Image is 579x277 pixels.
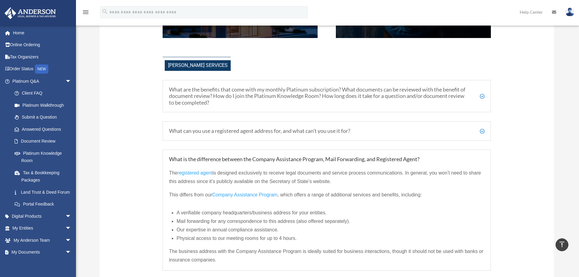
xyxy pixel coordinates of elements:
[65,246,78,259] span: arrow_drop_down
[4,222,81,234] a: My Entitiesarrow_drop_down
[169,170,481,184] span: is designed exclusively to receive legal documents and service process communications. In general...
[9,167,81,186] a: Tax & Bookkeeping Packages
[82,11,89,16] a: menu
[177,210,327,215] span: A verifiable company headquarters/business address for your entities.
[177,170,213,178] a: registered agent
[9,186,81,198] a: Land Trust & Deed Forum
[65,75,78,88] span: arrow_drop_down
[9,87,78,99] a: Client FAQ
[3,7,58,19] img: Anderson Advisors Platinum Portal
[9,111,81,123] a: Submit a Question
[4,246,81,258] a: My Documentsarrow_drop_down
[169,170,177,175] span: The
[9,198,81,210] a: Portal Feedback
[4,27,81,39] a: Home
[9,123,81,135] a: Answered Questions
[9,99,81,111] a: Platinum Walkthrough
[65,222,78,235] span: arrow_drop_down
[565,8,574,16] img: User Pic
[165,60,231,71] span: [PERSON_NAME] Services
[4,39,81,51] a: Online Ordering
[169,156,484,163] h5: What is the difference between the Company Assistance Program, Mail Forwarding, and Registered Ag...
[169,86,484,106] h5: What are the benefits that come with my monthly Platinum subscription? What documents can be revi...
[169,249,483,262] span: The business address with the Company Assistance Program is ideally suited for business interacti...
[65,234,78,247] span: arrow_drop_down
[35,64,48,74] div: NEW
[177,227,278,232] span: Our expertise in annual compliance assistance.
[9,135,81,147] a: Document Review
[82,9,89,16] i: menu
[65,210,78,223] span: arrow_drop_down
[9,147,81,167] a: Platinum Knowledge Room
[177,170,213,175] span: registered agent
[4,234,81,246] a: My Anderson Teamarrow_drop_down
[102,8,108,15] i: search
[212,192,277,200] a: Company Assistance Program
[212,192,277,197] span: Company Assistance Program
[558,241,566,248] i: vertical_align_top
[556,238,568,251] a: vertical_align_top
[4,75,81,87] a: Platinum Q&Aarrow_drop_down
[4,51,81,63] a: Tax Organizers
[177,219,350,224] span: Mail forwarding for any correspondence to this address (also offered separately).
[277,192,422,197] span: , which offers a range of additional services and benefits, including:
[169,192,212,197] span: This differs from our
[4,210,81,222] a: Digital Productsarrow_drop_down
[4,63,81,75] a: Order StatusNEW
[177,236,297,241] span: Physical access to our meeting rooms for up to 4 hours.
[169,128,484,134] h5: What can you use a registered agent address for, and what can’t you use it for?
